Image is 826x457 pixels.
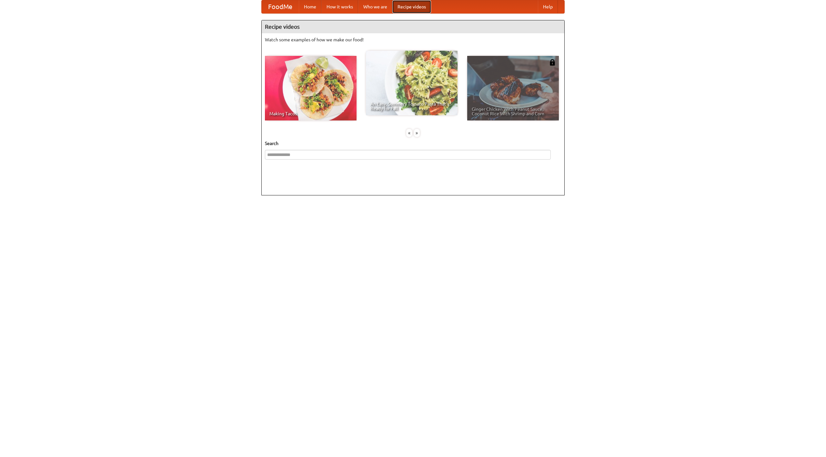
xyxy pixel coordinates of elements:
div: » [414,129,420,137]
span: An Easy, Summery Tomato Pasta That's Ready for Fall [370,102,453,111]
a: Who we are [358,0,392,13]
a: FoodMe [262,0,299,13]
div: « [406,129,412,137]
a: Home [299,0,321,13]
p: Watch some examples of how we make our food! [265,36,561,43]
img: 483408.png [549,59,556,66]
a: Making Tacos [265,56,357,120]
h5: Search [265,140,561,147]
a: How it works [321,0,358,13]
a: Help [538,0,558,13]
span: Making Tacos [269,111,352,116]
h4: Recipe videos [262,20,564,33]
a: An Easy, Summery Tomato Pasta That's Ready for Fall [366,51,458,115]
a: Recipe videos [392,0,431,13]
